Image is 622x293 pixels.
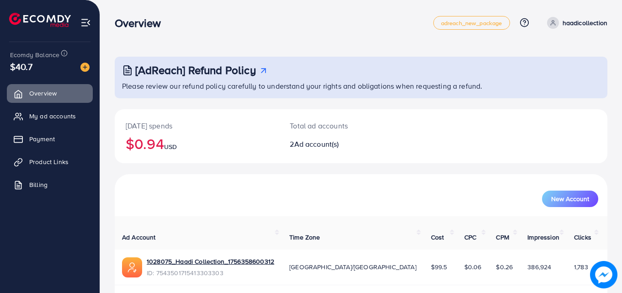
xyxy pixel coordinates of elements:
h3: [AdReach] Refund Policy [135,64,256,77]
span: CPM [496,233,509,242]
img: ic-ads-acc.e4c84228.svg [122,257,142,277]
span: Cost [431,233,444,242]
img: image [80,63,90,72]
span: $0.06 [464,262,482,272]
span: Overview [29,89,57,98]
span: 386,924 [527,262,551,272]
span: Ad account(s) [294,139,339,149]
p: haadicollection [563,17,607,28]
span: ID: 7543501715413303303 [147,268,274,277]
span: New Account [551,196,589,202]
span: Payment [29,134,55,144]
span: adreach_new_package [441,20,502,26]
span: Product Links [29,157,69,166]
span: $40.7 [10,60,32,73]
span: CPC [464,233,476,242]
img: logo [9,13,71,27]
a: Overview [7,84,93,102]
span: Time Zone [289,233,320,242]
span: Ecomdy Balance [10,50,59,59]
span: Billing [29,180,48,189]
p: Please review our refund policy carefully to understand your rights and obligations when requesti... [122,80,602,91]
h2: 2 [290,140,391,149]
h3: Overview [115,16,168,30]
a: Billing [7,176,93,194]
a: Payment [7,130,93,148]
span: Ad Account [122,233,156,242]
button: New Account [542,191,598,207]
span: My ad accounts [29,112,76,121]
a: haadicollection [543,17,607,29]
span: 1,783 [574,262,588,272]
span: [GEOGRAPHIC_DATA]/[GEOGRAPHIC_DATA] [289,262,416,272]
span: Impression [527,233,559,242]
a: Product Links [7,153,93,171]
h2: $0.94 [126,135,268,152]
p: Total ad accounts [290,120,391,131]
img: menu [80,17,91,28]
a: adreach_new_package [433,16,510,30]
p: [DATE] spends [126,120,268,131]
span: $0.26 [496,262,513,272]
span: USD [164,142,177,151]
img: image [590,261,617,288]
span: $99.5 [431,262,447,272]
a: My ad accounts [7,107,93,125]
span: Clicks [574,233,591,242]
a: 1028075_Haadi Collection_1756358600312 [147,257,274,266]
